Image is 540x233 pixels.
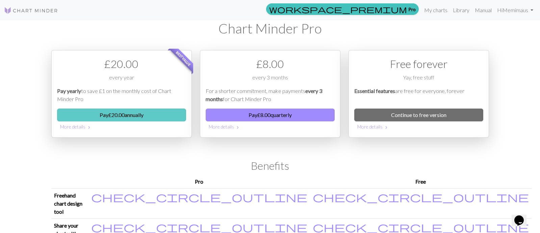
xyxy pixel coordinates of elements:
[54,191,86,216] p: Freehand chart design tool
[206,87,335,103] p: For a shorter commitment, make payments for Chart Minder Pro
[4,6,58,15] img: Logo
[51,159,489,172] h2: Benefits
[349,50,489,138] div: Free option
[313,222,529,232] i: Included
[91,190,307,203] span: check_circle_outline
[57,56,186,72] div: £ 20.00
[354,121,483,132] button: More details
[91,222,307,232] i: Included
[206,121,335,132] button: More details
[313,191,529,202] i: Included
[472,3,494,17] a: Manual
[206,88,322,102] em: every 3 months
[354,88,395,94] em: Essential features
[51,50,192,138] div: Payment option 1
[86,124,92,131] span: chevron_right
[51,20,489,37] h1: Chart Minder Pro
[354,73,483,87] div: Yay, free stuff
[313,190,529,203] span: check_circle_outline
[57,88,81,94] em: Pay yearly
[235,124,240,131] span: chevron_right
[354,56,483,72] div: Free forever
[512,206,533,226] iframe: chat widget
[450,3,472,17] a: Library
[384,124,389,131] span: chevron_right
[354,109,483,121] a: Continue to free version
[200,50,340,138] div: Payment option 2
[57,73,186,87] div: every year
[266,3,419,15] a: Pro
[310,175,532,189] th: Free
[88,175,310,189] th: Pro
[206,109,335,121] button: Pay£8.00quarterly
[354,87,483,103] p: are free for everyone, forever
[91,191,307,202] i: Included
[421,3,450,17] a: My charts
[269,4,407,14] span: workspace_premium
[494,3,536,17] a: HiMemimaus
[206,56,335,72] div: £ 8.00
[206,73,335,87] div: every 3 months
[57,109,186,121] button: Pay£20.00annually
[57,121,186,132] button: More details
[169,44,198,73] span: Best value
[57,87,186,103] p: to save £1 on the monthly cost of Chart Minder Pro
